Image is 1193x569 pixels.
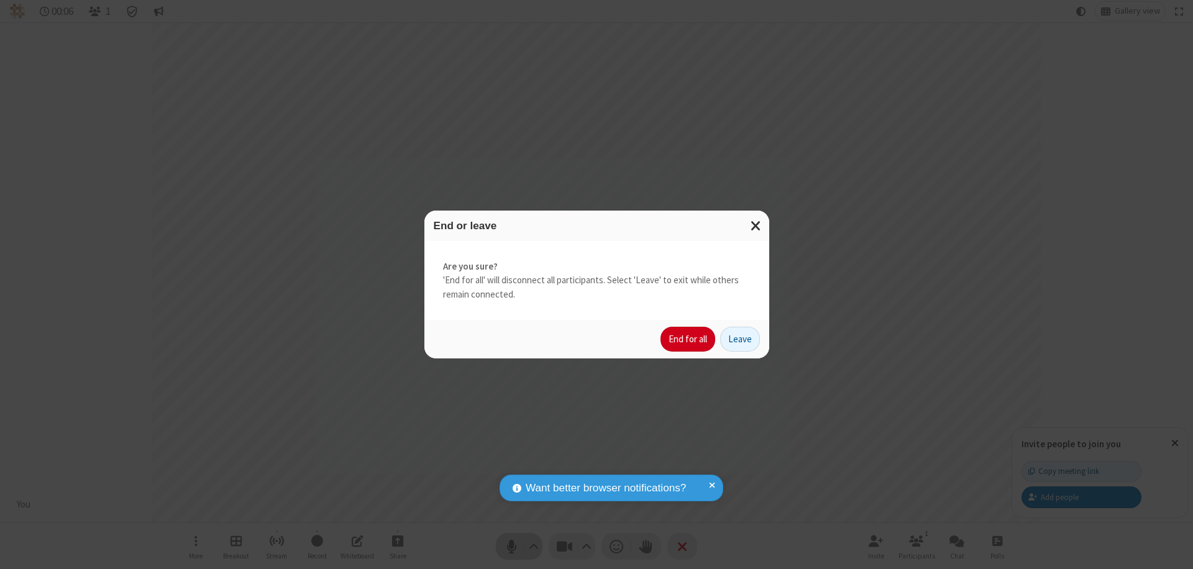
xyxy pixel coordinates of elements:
div: 'End for all' will disconnect all participants. Select 'Leave' to exit while others remain connec... [424,241,769,321]
h3: End or leave [434,220,760,232]
span: Want better browser notifications? [526,480,686,496]
strong: Are you sure? [443,260,751,274]
button: End for all [660,327,715,352]
button: Leave [720,327,760,352]
button: Close modal [743,211,769,241]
